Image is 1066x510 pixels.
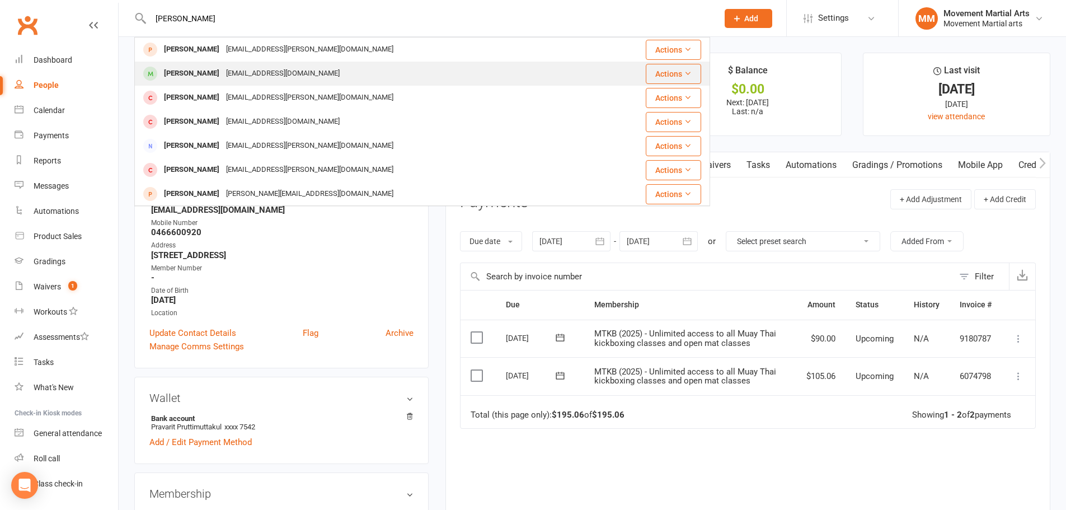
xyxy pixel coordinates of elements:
div: [PERSON_NAME] [161,138,223,154]
div: [EMAIL_ADDRESS][DOMAIN_NAME] [223,65,343,82]
div: [DATE] [506,367,557,384]
span: 1 [68,281,77,291]
button: Actions [646,136,701,156]
span: xxxx 7542 [224,423,255,431]
button: Due date [460,231,522,251]
h3: Membership [149,488,414,500]
a: Product Sales [15,224,118,249]
a: Calendar [15,98,118,123]
strong: 2 [970,410,975,420]
div: Total (this page only): of [471,410,624,420]
strong: Bank account [151,414,408,423]
div: Calendar [34,106,65,115]
div: Address [151,240,414,251]
td: 9180787 [950,320,1002,358]
a: Mobile App [950,152,1011,178]
th: Amount [796,291,846,319]
a: Workouts [15,300,118,325]
strong: [DATE] [151,295,414,305]
span: Upcoming [856,334,894,344]
td: $90.00 [796,320,846,358]
a: Automations [778,152,844,178]
a: Waivers [692,152,739,178]
th: Status [846,291,904,319]
th: Invoice # [950,291,1002,319]
strong: $195.06 [592,410,624,420]
div: Reports [34,156,61,165]
span: N/A [914,371,929,381]
div: Location [151,308,414,319]
a: Clubworx [13,11,41,39]
a: Tasks [739,152,778,178]
div: Last visit [933,63,980,83]
div: [PERSON_NAME] [161,90,223,106]
a: Roll call [15,446,118,471]
strong: 1 - 2 [944,410,962,420]
button: + Add Adjustment [890,189,971,209]
div: $0.00 [665,83,831,95]
div: Class check-in [34,479,83,488]
strong: [STREET_ADDRESS] [151,250,414,260]
a: Gradings [15,249,118,274]
div: Showing of payments [912,410,1011,420]
button: Actions [646,64,701,84]
td: $105.06 [796,357,846,395]
div: [EMAIL_ADDRESS][PERSON_NAME][DOMAIN_NAME] [223,90,397,106]
div: Payments [34,131,69,140]
li: Pravarit Pruttimuttakul [149,413,414,433]
button: + Add Credit [974,189,1036,209]
p: Next: [DATE] Last: n/a [665,98,831,116]
span: Add [744,14,758,23]
div: General attendance [34,429,102,438]
a: Reports [15,148,118,174]
div: [DATE] [506,329,557,347]
span: MTKB (2025) - Unlimited access to all Muay Thai kickboxing classes and open mat classes [594,329,776,348]
button: Filter [954,263,1009,290]
strong: $195.06 [552,410,584,420]
div: Gradings [34,257,65,266]
div: Date of Birth [151,286,414,296]
a: Tasks [15,350,118,375]
span: N/A [914,334,929,344]
button: Actions [646,184,701,204]
button: Actions [646,160,701,180]
a: Dashboard [15,48,118,73]
div: Movement Martial Arts [943,8,1030,18]
th: History [904,291,950,319]
div: Roll call [34,454,60,463]
div: [PERSON_NAME] [161,114,223,130]
button: Added From [890,231,964,251]
div: Mobile Number [151,218,414,228]
div: Tasks [34,358,54,367]
input: Search by invoice number [461,263,954,290]
th: Due [496,291,584,319]
div: Assessments [34,333,89,341]
div: [DATE] [874,98,1040,110]
span: Settings [818,6,849,31]
a: Automations [15,199,118,224]
a: Messages [15,174,118,199]
h3: Payments [460,194,528,211]
a: Archive [386,326,414,340]
div: Automations [34,207,79,216]
td: 6074798 [950,357,1002,395]
div: People [34,81,59,90]
button: Actions [646,88,701,108]
a: Manage Comms Settings [149,340,244,353]
a: Assessments [15,325,118,350]
a: Gradings / Promotions [844,152,950,178]
div: What's New [34,383,74,392]
div: [EMAIL_ADDRESS][DOMAIN_NAME] [223,114,343,130]
div: [EMAIL_ADDRESS][PERSON_NAME][DOMAIN_NAME] [223,162,397,178]
a: Add / Edit Payment Method [149,436,252,449]
div: [PERSON_NAME] [161,186,223,202]
div: [DATE] [874,83,1040,95]
a: Payments [15,123,118,148]
div: Filter [975,270,994,283]
strong: - [151,273,414,283]
div: [PERSON_NAME][EMAIL_ADDRESS][DOMAIN_NAME] [223,186,397,202]
div: Waivers [34,282,61,291]
a: Flag [303,326,318,340]
div: Movement Martial arts [943,18,1030,29]
button: Add [725,9,772,28]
